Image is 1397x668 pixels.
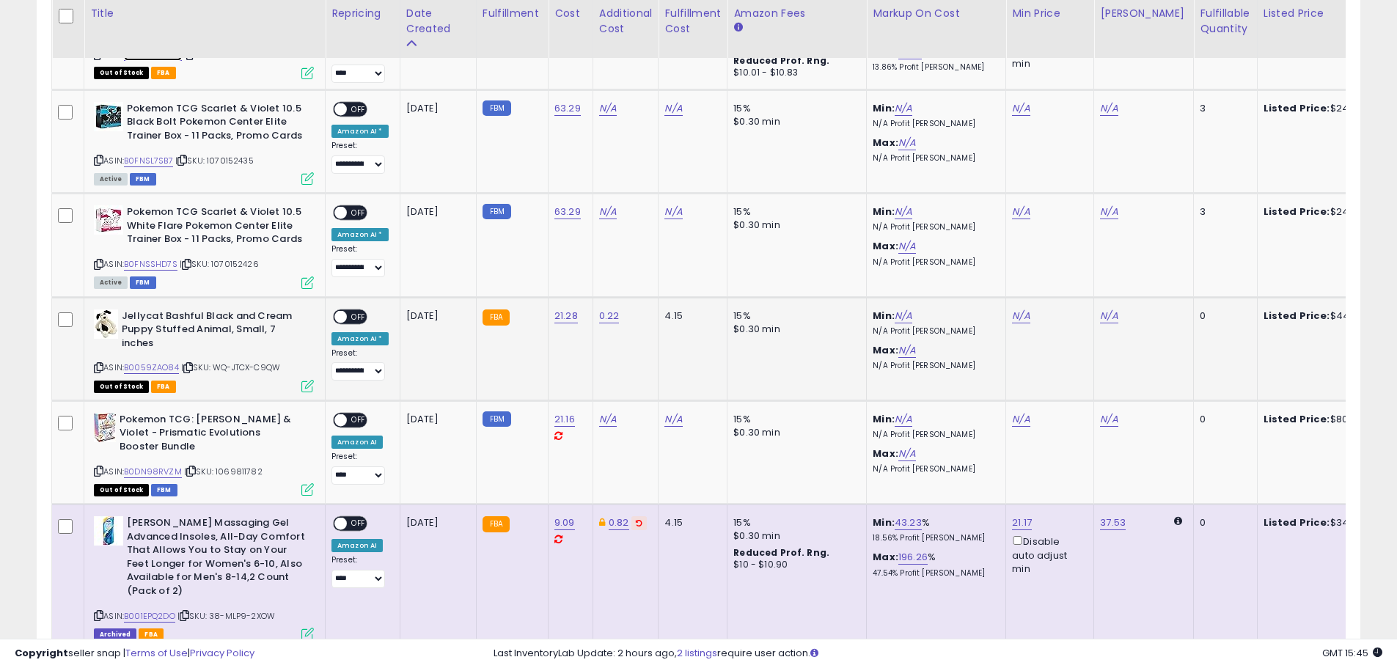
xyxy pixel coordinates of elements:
img: 410w46Al4nL._SL40_.jpg [94,102,123,131]
div: % [873,551,994,578]
div: ASIN: [94,102,314,183]
div: 15% [733,516,855,529]
b: [PERSON_NAME] Massaging Gel Advanced Insoles, All-Day Comfort That Allows You to Stay on Your Fee... [127,516,305,601]
div: Fulfillment [483,6,542,21]
small: FBM [483,411,511,427]
a: 63.29 [554,101,581,116]
a: N/A [1012,101,1030,116]
img: 511eHt36ftL._SL40_.jpg [94,516,123,546]
div: Last InventoryLab Update: 2 hours ago, require user action. [494,647,1382,661]
a: N/A [1012,205,1030,219]
div: Amazon Fees [733,6,860,21]
small: FBA [483,516,510,532]
div: 15% [733,413,855,426]
a: N/A [1100,101,1118,116]
div: $244.95 [1264,102,1385,115]
img: 41bgxcjf0zL._SL40_.jpg [94,205,123,235]
a: B0FNSSHD7S [124,258,177,271]
p: N/A Profit [PERSON_NAME] [873,257,994,268]
a: N/A [599,101,617,116]
div: [DATE] [406,309,465,323]
div: [PERSON_NAME] [1100,6,1187,21]
span: 2025-09-15 15:45 GMT [1322,646,1382,660]
div: $80.00 [1264,413,1385,426]
div: ASIN: [94,11,314,78]
img: 41pQodxXOCL._SL40_.jpg [94,309,118,339]
p: 13.86% Profit [PERSON_NAME] [873,62,994,73]
small: FBM [483,204,511,219]
a: Terms of Use [125,646,188,660]
small: FBM [483,100,511,116]
div: $0.30 min [733,219,855,232]
div: ASIN: [94,309,314,391]
p: 18.56% Profit [PERSON_NAME] [873,533,994,543]
b: Min: [873,101,895,115]
a: 37.53 [1100,515,1126,530]
a: 21.16 [554,412,575,427]
a: B0059ZAO84 [124,361,179,374]
div: $10.01 - $10.83 [733,67,855,79]
a: N/A [1100,412,1118,427]
div: 0 [1200,309,1245,323]
b: Listed Price: [1264,205,1330,219]
div: Fulfillable Quantity [1200,6,1250,37]
div: 15% [733,309,855,323]
b: Listed Price: [1264,101,1330,115]
b: Listed Price: [1264,515,1330,529]
p: N/A Profit [PERSON_NAME] [873,326,994,337]
span: All listings currently available for purchase on Amazon [94,173,128,186]
div: Preset: [331,50,389,83]
a: B0FNSL7SB7 [124,155,173,167]
a: N/A [1012,309,1030,323]
a: N/A [895,309,912,323]
div: $244.95 [1264,205,1385,219]
div: Preset: [331,555,389,588]
div: 3 [1200,205,1245,219]
b: Max: [873,136,898,150]
div: Amazon AI * [331,332,389,345]
a: B0DN98RVZM [124,466,182,478]
div: $10 - $10.90 [733,559,855,571]
div: Preset: [331,452,389,485]
div: 15% [733,102,855,115]
a: N/A [898,343,916,358]
a: 196.26 [898,550,928,565]
div: Listed Price [1264,6,1390,21]
a: N/A [895,412,912,427]
a: N/A [664,412,682,427]
span: OFF [347,103,370,115]
div: $0.30 min [733,529,855,543]
a: 21.17 [1012,515,1032,530]
span: | SKU: 1070152435 [175,155,254,166]
div: [DATE] [406,516,465,529]
a: N/A [895,101,912,116]
b: Min: [873,515,895,529]
div: 0 [1200,516,1245,529]
a: N/A [1100,309,1118,323]
p: N/A Profit [PERSON_NAME] [873,222,994,232]
small: Amazon Fees. [733,21,742,34]
p: N/A Profit [PERSON_NAME] [873,430,994,440]
p: 47.54% Profit [PERSON_NAME] [873,568,994,579]
span: | SKU: WQ-JTCX-C9QW [181,361,280,373]
div: Title [90,6,319,21]
div: Cost [554,6,587,21]
div: 3 [1200,102,1245,115]
a: N/A [898,239,916,254]
a: N/A [1012,412,1030,427]
a: N/A [664,205,682,219]
span: | SKU: 1070152426 [180,258,259,270]
b: Min: [873,205,895,219]
div: Repricing [331,6,394,21]
div: Additional Cost [599,6,653,37]
a: N/A [599,412,617,427]
span: FBM [130,173,156,186]
b: Jellycat Bashful Black and Cream Puppy Stuffed Animal, Small, 7 inches [122,309,300,354]
span: OFF [347,207,370,219]
a: B001EPQ2DO [124,610,175,623]
a: N/A [599,205,617,219]
div: % [873,516,994,543]
span: FBA [151,381,176,393]
span: OFF [347,310,370,323]
p: N/A Profit [PERSON_NAME] [873,119,994,129]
